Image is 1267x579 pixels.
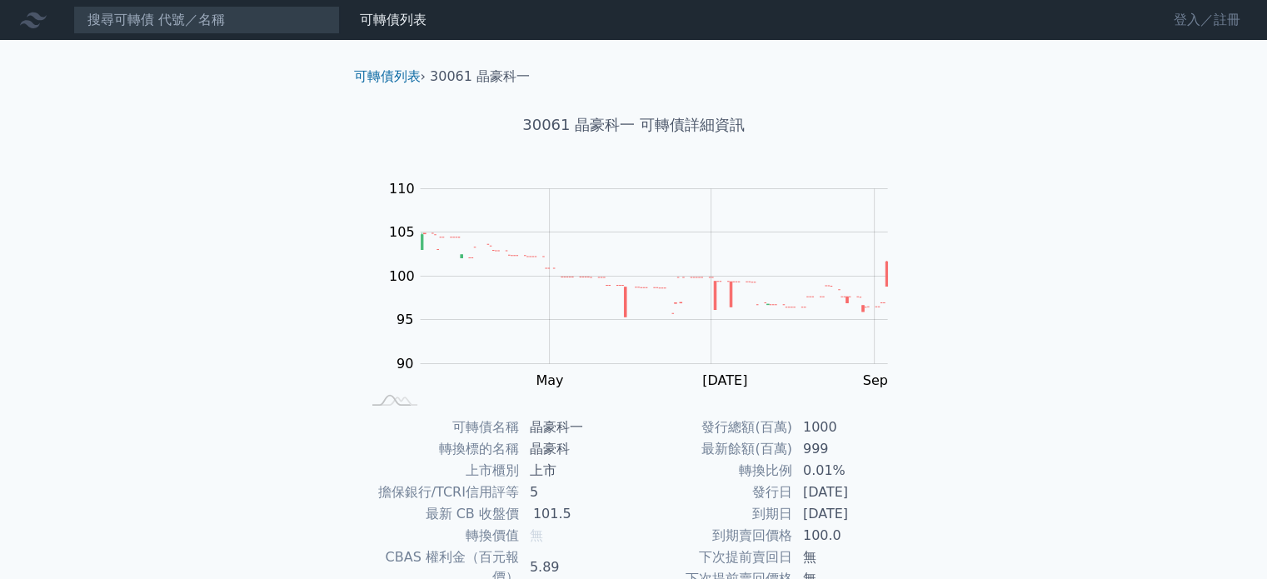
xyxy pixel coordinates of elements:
[863,372,888,388] tspan: Sep
[389,181,415,197] tspan: 110
[634,503,793,525] td: 到期日
[361,482,520,503] td: 擔保銀行/TCRI信用評等
[530,504,575,524] div: 101.5
[793,460,907,482] td: 0.01%
[1184,499,1267,579] iframe: Chat Widget
[530,527,543,543] span: 無
[702,372,747,388] tspan: [DATE]
[354,68,421,84] a: 可轉債列表
[520,438,634,460] td: 晶豪科
[520,417,634,438] td: 晶豪科一
[520,460,634,482] td: 上市
[1184,499,1267,579] div: 聊天小工具
[361,417,520,438] td: 可轉債名稱
[634,482,793,503] td: 發行日
[793,438,907,460] td: 999
[793,417,907,438] td: 1000
[354,67,426,87] li: ›
[430,67,530,87] li: 30061 晶豪科一
[361,503,520,525] td: 最新 CB 收盤價
[389,224,415,240] tspan: 105
[634,525,793,547] td: 到期賣回價格
[421,233,887,317] g: Series
[397,312,413,327] tspan: 95
[361,460,520,482] td: 上市櫃別
[520,482,634,503] td: 5
[634,547,793,568] td: 下次提前賣回日
[793,547,907,568] td: 無
[341,113,927,137] h1: 30061 晶豪科一 可轉債詳細資訊
[397,356,413,372] tspan: 90
[389,268,415,284] tspan: 100
[793,482,907,503] td: [DATE]
[361,525,520,547] td: 轉換價值
[536,372,563,388] tspan: May
[793,503,907,525] td: [DATE]
[793,525,907,547] td: 100.0
[360,12,426,27] a: 可轉債列表
[361,438,520,460] td: 轉換標的名稱
[379,181,912,388] g: Chart
[634,460,793,482] td: 轉換比例
[73,6,340,34] input: 搜尋可轉債 代號／名稱
[634,417,793,438] td: 發行總額(百萬)
[634,438,793,460] td: 最新餘額(百萬)
[1160,7,1254,33] a: 登入／註冊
